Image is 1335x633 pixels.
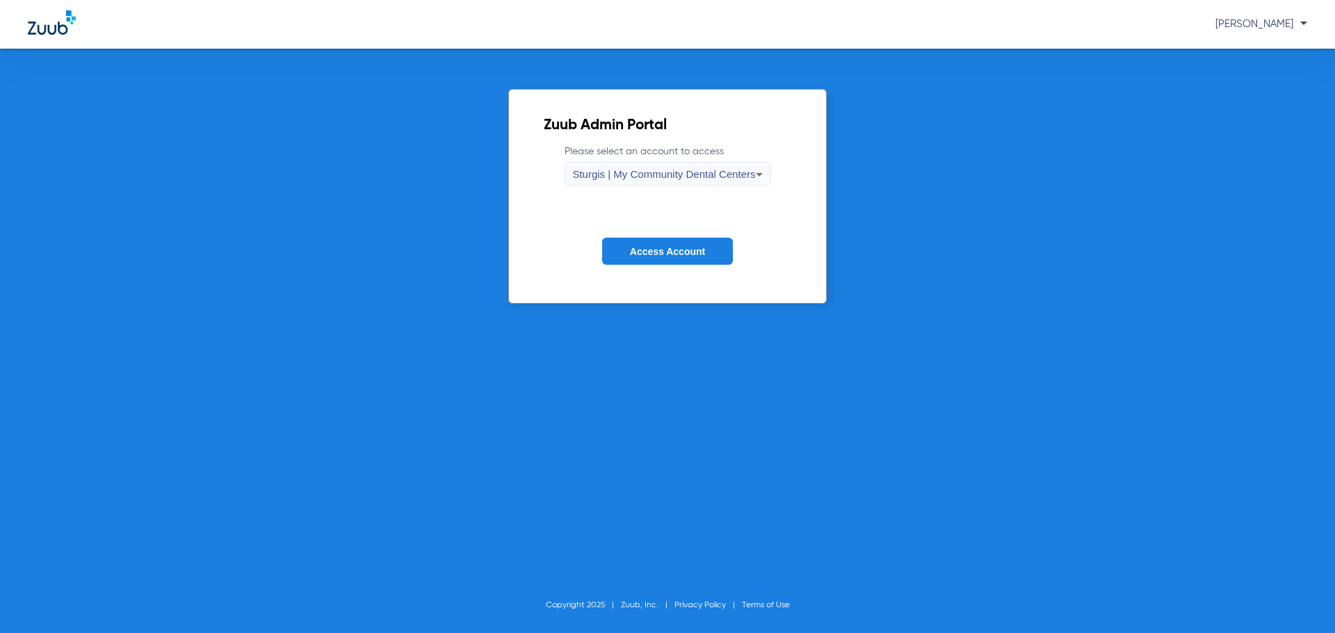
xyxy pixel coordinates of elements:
[572,168,755,180] span: Sturgis | My Community Dental Centers
[630,246,705,257] span: Access Account
[28,10,76,35] img: Zuub Logo
[544,119,791,133] h2: Zuub Admin Portal
[742,601,790,609] a: Terms of Use
[674,601,726,609] a: Privacy Policy
[1215,19,1307,29] span: [PERSON_NAME]
[565,145,770,186] label: Please select an account to access
[1265,566,1335,633] iframe: Chat Widget
[621,598,674,612] li: Zuub, Inc.
[546,598,621,612] li: Copyright 2025
[602,238,733,265] button: Access Account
